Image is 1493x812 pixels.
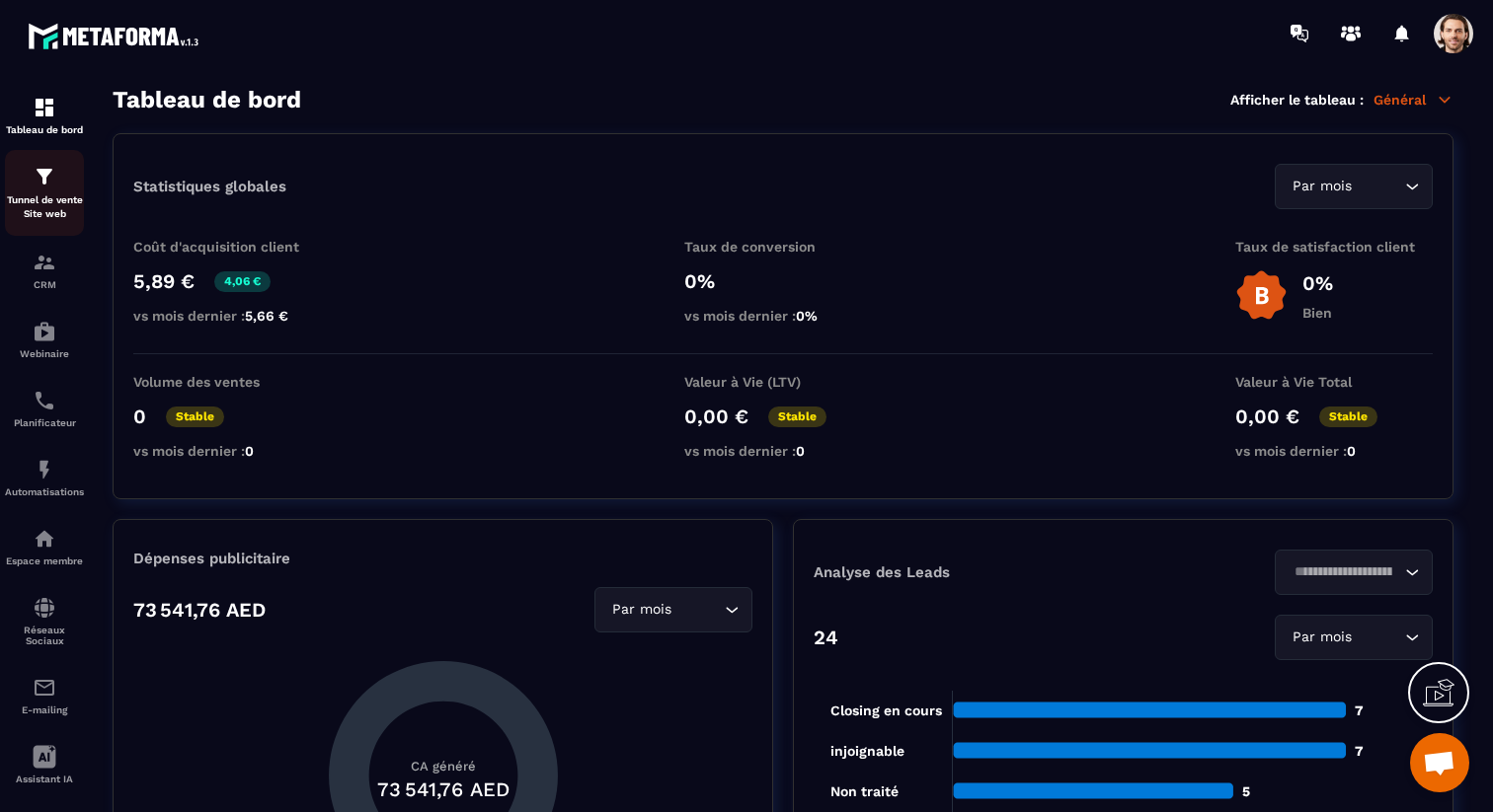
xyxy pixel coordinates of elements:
[33,527,56,551] img: automations
[768,406,826,427] p: Stable
[5,774,84,784] p: Assistant IA
[5,279,84,290] p: CRM
[814,626,838,649] p: 24
[5,81,84,150] a: formationformationTableau de bord
[594,587,752,632] div: Search for option
[5,730,84,799] a: Assistant IA
[133,239,331,255] p: Coût d'acquisition client
[133,178,286,195] p: Statistiques globales
[5,704,84,715] p: E-mailing
[1275,164,1433,209] div: Search for option
[5,305,84,374] a: automationsautomationsWebinaire
[1356,176,1400,197] input: Search for option
[830,783,899,799] tspan: Non traité
[1302,305,1333,321] p: Bien
[830,743,904,760] tspan: injoignable
[5,193,84,221] p: Tunnel de vente Site web
[1275,550,1433,595] div: Search for option
[1235,374,1433,390] p: Valeur à Vie Total
[5,661,84,730] a: emailemailE-mailing
[133,598,266,622] p: 73 541,76 AED
[5,625,84,646] p: Réseaux Sociaux
[1288,561,1400,583] input: Search for option
[1302,271,1333,295] p: 0%
[684,405,748,428] p: 0,00 €
[1319,406,1377,427] p: Stable
[33,251,56,274] img: formation
[133,405,146,428] p: 0
[1288,627,1356,648] span: Par mois
[5,512,84,581] a: automationsautomationsEspace membre
[33,596,56,620] img: social-network
[5,374,84,443] a: schedulerschedulerPlanificateur
[33,389,56,412] img: scheduler
[5,486,84,497] p: Automatisations
[1235,239,1433,255] p: Taux de satisfaction client
[684,374,882,390] p: Valeur à Vie (LTV)
[1410,733,1469,792] div: Ouvrir le chat
[5,150,84,236] a: formationformationTunnel de vente Site web
[675,599,720,621] input: Search for option
[1235,443,1433,459] p: vs mois dernier :
[113,86,301,113] h3: Tableau de bord
[33,320,56,343] img: automations
[33,676,56,700] img: email
[33,96,56,119] img: formation
[1235,269,1288,322] img: b-badge-o.b3b20ee6.svg
[5,443,84,512] a: automationsautomationsAutomatisations
[28,18,205,54] img: logo
[1356,627,1400,648] input: Search for option
[796,308,818,324] span: 0%
[1230,92,1364,108] p: Afficher le tableau :
[133,550,752,567] p: Dépenses publicitaire
[814,563,1124,581] p: Analyse des Leads
[684,308,882,324] p: vs mois dernier :
[1374,91,1454,109] p: Général
[5,348,84,359] p: Webinaire
[684,443,882,459] p: vs mois dernier :
[33,165,56,188] img: formation
[830,702,942,719] tspan: Closing en cours
[1288,176,1356,197] span: Par mois
[5,236,84,305] a: formationformationCRM
[5,581,84,661] a: social-networksocial-networkRéseaux Sociaux
[133,443,331,459] p: vs mois dernier :
[1275,615,1433,660] div: Search for option
[214,271,271,292] p: 4,06 €
[5,124,84,135] p: Tableau de bord
[5,555,84,566] p: Espace membre
[166,406,224,427] p: Stable
[133,374,331,390] p: Volume des ventes
[245,443,254,459] span: 0
[245,308,288,324] span: 5,66 €
[1235,405,1299,428] p: 0,00 €
[684,269,882,293] p: 0%
[607,599,675,621] span: Par mois
[796,443,805,459] span: 0
[133,269,195,293] p: 5,89 €
[33,458,56,481] img: automations
[684,239,882,255] p: Taux de conversion
[5,417,84,428] p: Planificateur
[133,308,331,324] p: vs mois dernier :
[1347,443,1356,459] span: 0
